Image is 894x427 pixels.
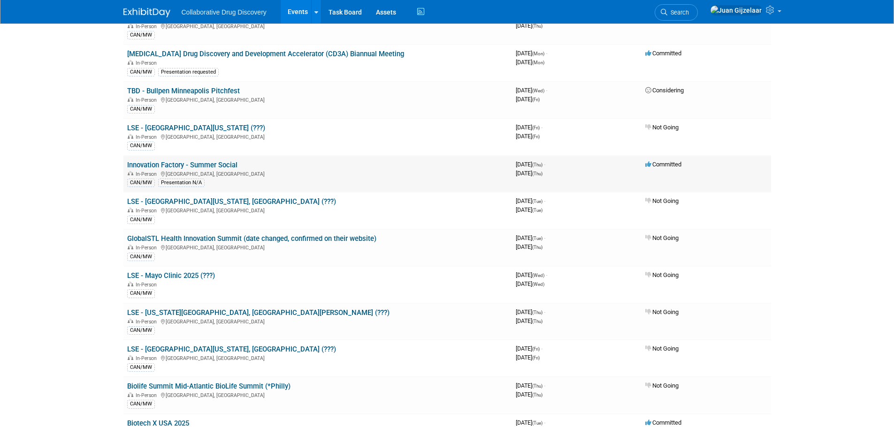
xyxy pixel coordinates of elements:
[127,400,155,408] div: CAN/MW
[532,125,540,130] span: (Fri)
[136,171,160,177] span: In-Person
[128,97,133,102] img: In-Person Event
[544,161,545,168] span: -
[645,308,679,315] span: Not Going
[127,206,508,214] div: [GEOGRAPHIC_DATA], [GEOGRAPHIC_DATA]
[127,289,155,298] div: CAN/MW
[667,9,689,16] span: Search
[127,87,240,95] a: TBD - Bullpen Minneapolis Pitchfest
[516,197,545,204] span: [DATE]
[127,253,155,261] div: CAN/MW
[541,345,543,352] span: -
[532,319,543,324] span: (Thu)
[128,282,133,286] img: In-Person Event
[136,23,160,30] span: In-Person
[136,245,160,251] span: In-Person
[546,87,547,94] span: -
[182,8,267,16] span: Collaborative Drug Discovery
[127,271,215,280] a: LSE - Mayo Clinic 2025 (???)
[645,419,681,426] span: Committed
[516,243,543,250] span: [DATE]
[516,124,543,131] span: [DATE]
[532,88,544,93] span: (Wed)
[128,245,133,249] img: In-Person Event
[127,133,508,140] div: [GEOGRAPHIC_DATA], [GEOGRAPHIC_DATA]
[136,355,160,361] span: In-Person
[127,68,155,76] div: CAN/MW
[128,171,133,176] img: In-Person Event
[516,391,543,398] span: [DATE]
[127,179,155,187] div: CAN/MW
[516,354,540,361] span: [DATE]
[127,391,508,398] div: [GEOGRAPHIC_DATA], [GEOGRAPHIC_DATA]
[516,419,545,426] span: [DATE]
[127,216,155,224] div: CAN/MW
[516,206,543,213] span: [DATE]
[532,383,543,389] span: (Thu)
[645,197,679,204] span: Not Going
[532,171,543,176] span: (Thu)
[127,50,404,58] a: [MEDICAL_DATA] Drug Discovery and Development Accelerator (CD3A) Biannual Meeting
[516,96,540,103] span: [DATE]
[516,22,543,29] span: [DATE]
[128,60,133,65] img: In-Person Event
[532,236,543,241] span: (Tue)
[532,273,544,278] span: (Wed)
[532,282,544,287] span: (Wed)
[532,199,543,204] span: (Tue)
[645,234,679,241] span: Not Going
[127,96,508,103] div: [GEOGRAPHIC_DATA], [GEOGRAPHIC_DATA]
[158,68,219,76] div: Presentation requested
[516,317,543,324] span: [DATE]
[645,271,679,278] span: Not Going
[546,271,547,278] span: -
[532,51,544,56] span: (Mon)
[532,208,543,213] span: (Tue)
[127,170,508,177] div: [GEOGRAPHIC_DATA], [GEOGRAPHIC_DATA]
[128,355,133,360] img: In-Person Event
[532,245,543,250] span: (Thu)
[516,234,545,241] span: [DATE]
[127,105,155,113] div: CAN/MW
[532,420,543,426] span: (Tue)
[127,326,155,335] div: CAN/MW
[544,197,545,204] span: -
[136,208,160,214] span: In-Person
[541,124,543,131] span: -
[516,87,547,94] span: [DATE]
[136,60,160,66] span: In-Person
[516,133,540,140] span: [DATE]
[645,87,684,94] span: Considering
[532,162,543,167] span: (Thu)
[710,5,762,15] img: Juan Gijzelaar
[128,319,133,323] img: In-Person Event
[128,392,133,397] img: In-Person Event
[136,392,160,398] span: In-Person
[127,345,336,353] a: LSE - [GEOGRAPHIC_DATA][US_STATE], [GEOGRAPHIC_DATA] (???)
[546,50,547,57] span: -
[532,310,543,315] span: (Thu)
[516,280,544,287] span: [DATE]
[544,308,545,315] span: -
[127,363,155,372] div: CAN/MW
[127,382,290,390] a: Biolife Summit Mid-Atlantic BioLife Summit (*Philly)
[516,382,545,389] span: [DATE]
[127,31,155,39] div: CAN/MW
[532,346,540,352] span: (Fri)
[136,282,160,288] span: In-Person
[127,308,390,317] a: LSE - [US_STATE][GEOGRAPHIC_DATA], [GEOGRAPHIC_DATA][PERSON_NAME] (???)
[645,161,681,168] span: Committed
[645,124,679,131] span: Not Going
[136,319,160,325] span: In-Person
[127,161,237,169] a: Innovation Factory - Summer Social
[532,134,540,139] span: (Fri)
[127,197,336,206] a: LSE - [GEOGRAPHIC_DATA][US_STATE], [GEOGRAPHIC_DATA] (???)
[127,243,508,251] div: [GEOGRAPHIC_DATA], [GEOGRAPHIC_DATA]
[136,97,160,103] span: In-Person
[532,355,540,360] span: (Fri)
[645,345,679,352] span: Not Going
[136,134,160,140] span: In-Person
[128,208,133,212] img: In-Person Event
[158,179,205,187] div: Presentation N/A
[127,317,508,325] div: [GEOGRAPHIC_DATA], [GEOGRAPHIC_DATA]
